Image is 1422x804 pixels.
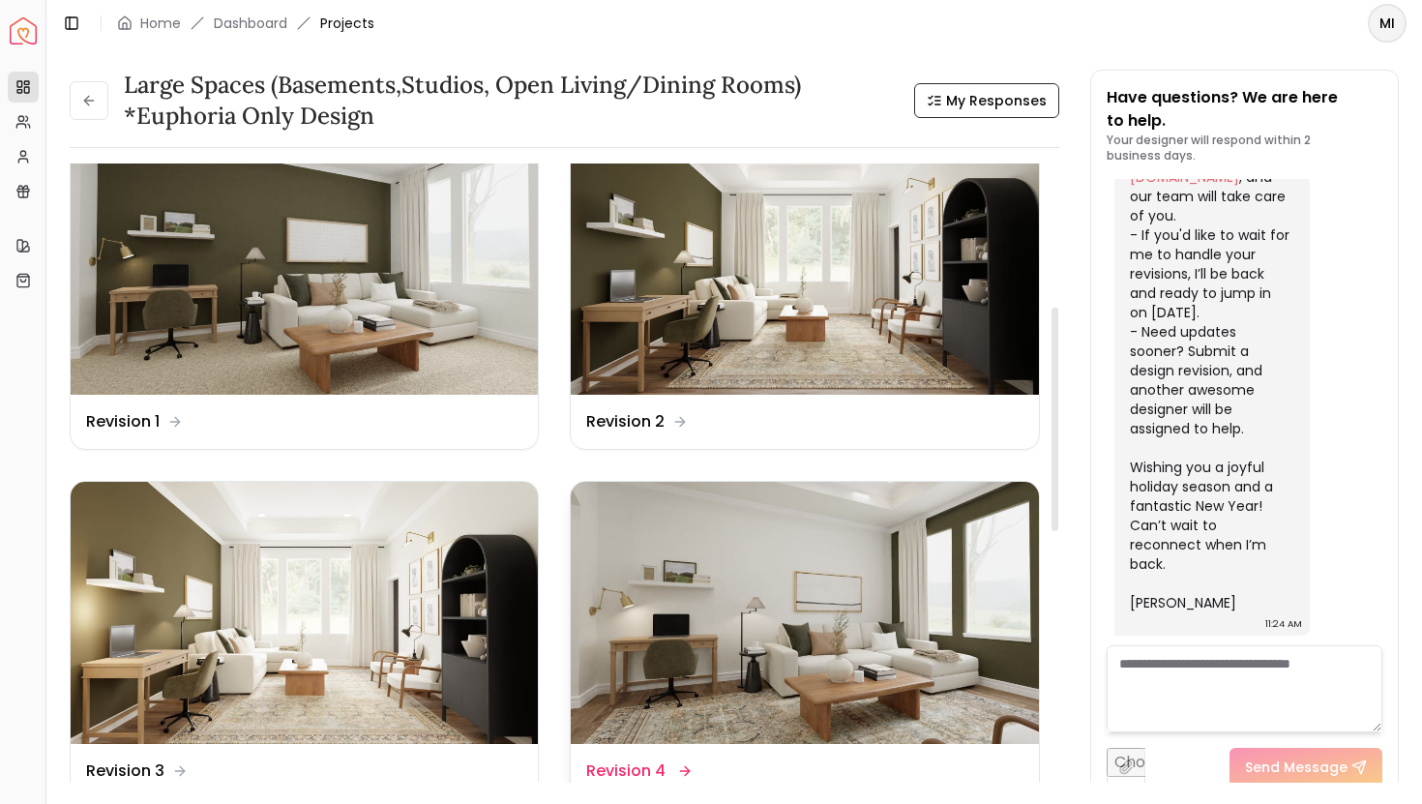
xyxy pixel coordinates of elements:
[946,91,1047,110] span: My Responses
[70,481,539,800] a: Revision 3Revision 3
[1107,133,1383,164] p: Your designer will respond within 2 business days.
[214,14,287,33] a: Dashboard
[10,17,37,45] a: Spacejoy
[86,759,164,783] dd: Revision 3
[586,410,665,433] dd: Revision 2
[586,759,666,783] dd: Revision 4
[70,131,539,450] a: Revision 1Revision 1
[71,482,538,745] img: Revision 3
[140,14,181,33] a: Home
[117,14,374,33] nav: breadcrumb
[570,481,1039,800] a: Revision 4Revision 4
[1265,614,1302,634] div: 11:24 AM
[1368,4,1407,43] button: MI
[914,83,1059,118] button: My Responses
[1370,6,1405,41] span: MI
[571,482,1038,745] img: Revision 4
[86,410,160,433] dd: Revision 1
[71,132,538,395] img: Revision 1
[1107,86,1383,133] p: Have questions? We are here to help.
[320,14,374,33] span: Projects
[10,17,37,45] img: Spacejoy Logo
[570,131,1039,450] a: Revision 2Revision 2
[124,70,899,132] h3: Large Spaces (Basements,Studios, Open living/dining rooms) *Euphoria Only Design
[571,132,1038,395] img: Revision 2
